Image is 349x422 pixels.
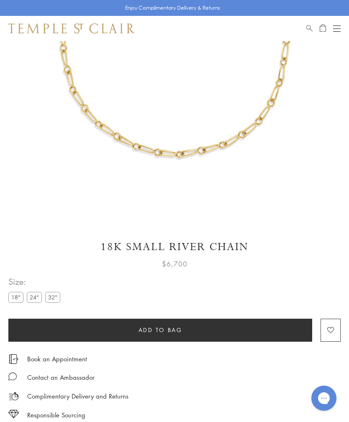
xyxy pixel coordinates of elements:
[8,391,19,402] img: icon_delivery.svg
[306,23,313,33] a: Search
[8,319,312,342] button: Add to bag
[8,410,19,418] img: icon_sourcing.svg
[8,372,17,381] img: MessageIcon-01_2.svg
[8,23,135,33] img: Temple St. Clair
[162,258,187,269] span: $6,700
[125,4,220,12] p: Enjoy Complimentary Delivery & Returns
[139,325,182,335] span: Add to bag
[8,354,18,364] img: icon_appointment.svg
[27,410,85,420] div: Responsible Sourcing
[27,372,95,383] div: Contact an Ambassador
[320,23,326,33] a: Open Shopping Bag
[8,292,23,302] label: 18"
[27,354,87,363] a: Book an Appointment
[333,23,341,33] button: Open navigation
[307,383,341,414] iframe: Gorgias live chat messenger
[8,275,64,289] span: Size:
[27,292,42,302] label: 24"
[8,240,341,254] h1: 18K Small River Chain
[27,391,128,402] p: Complimentary Delivery and Returns
[45,292,60,302] label: 32"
